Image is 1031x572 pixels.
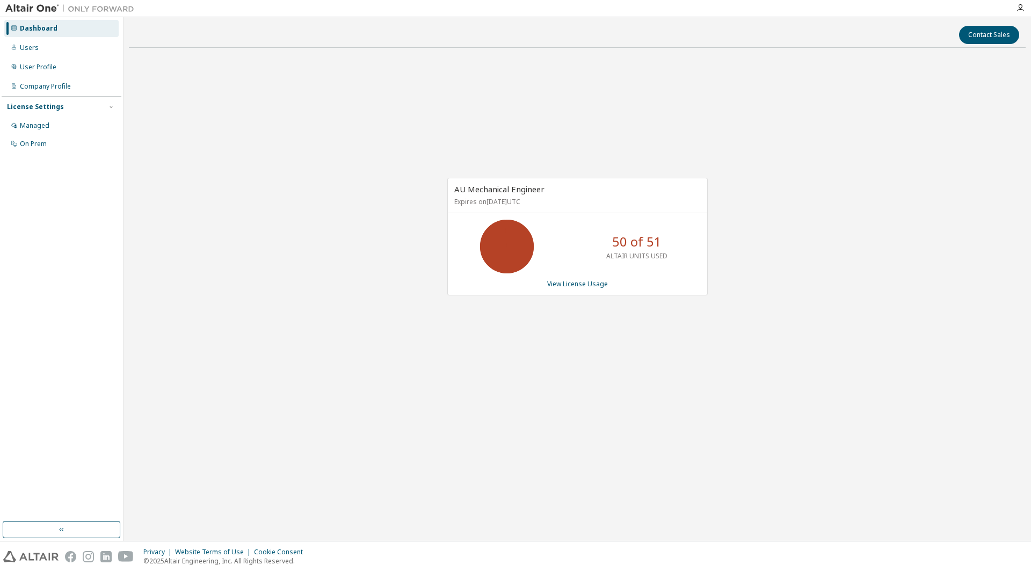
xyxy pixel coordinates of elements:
[547,279,608,288] a: View License Usage
[20,121,49,130] div: Managed
[454,184,544,194] span: AU Mechanical Engineer
[20,24,57,33] div: Dashboard
[20,44,39,52] div: Users
[3,551,59,562] img: altair_logo.svg
[20,140,47,148] div: On Prem
[254,548,309,556] div: Cookie Consent
[118,551,134,562] img: youtube.svg
[65,551,76,562] img: facebook.svg
[454,197,698,206] p: Expires on [DATE] UTC
[7,103,64,111] div: License Settings
[606,251,667,260] p: ALTAIR UNITS USED
[959,26,1019,44] button: Contact Sales
[83,551,94,562] img: instagram.svg
[143,548,175,556] div: Privacy
[612,233,662,251] p: 50 of 51
[5,3,140,14] img: Altair One
[143,556,309,566] p: © 2025 Altair Engineering, Inc. All Rights Reserved.
[175,548,254,556] div: Website Terms of Use
[20,82,71,91] div: Company Profile
[100,551,112,562] img: linkedin.svg
[20,63,56,71] div: User Profile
